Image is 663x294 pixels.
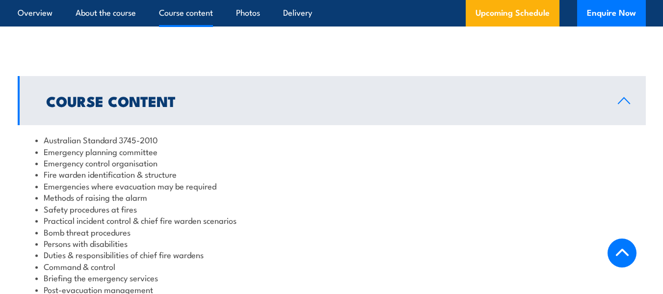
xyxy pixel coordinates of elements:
[18,76,646,125] a: Course Content
[35,238,628,249] li: Persons with disabilities
[35,214,628,226] li: Practical incident control & chief fire warden scenarios
[35,134,628,145] li: Australian Standard 3745-2010
[35,226,628,238] li: Bomb threat procedures
[35,261,628,272] li: Command & control
[35,249,628,260] li: Duties & responsibilities of chief fire wardens
[35,180,628,191] li: Emergencies where evacuation may be required
[35,191,628,203] li: Methods of raising the alarm
[35,146,628,157] li: Emergency planning committee
[35,203,628,214] li: Safety procedures at fires
[35,157,628,168] li: Emergency control organisation
[35,272,628,283] li: Briefing the emergency services
[46,94,602,107] h2: Course Content
[35,168,628,180] li: Fire warden identification & structure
